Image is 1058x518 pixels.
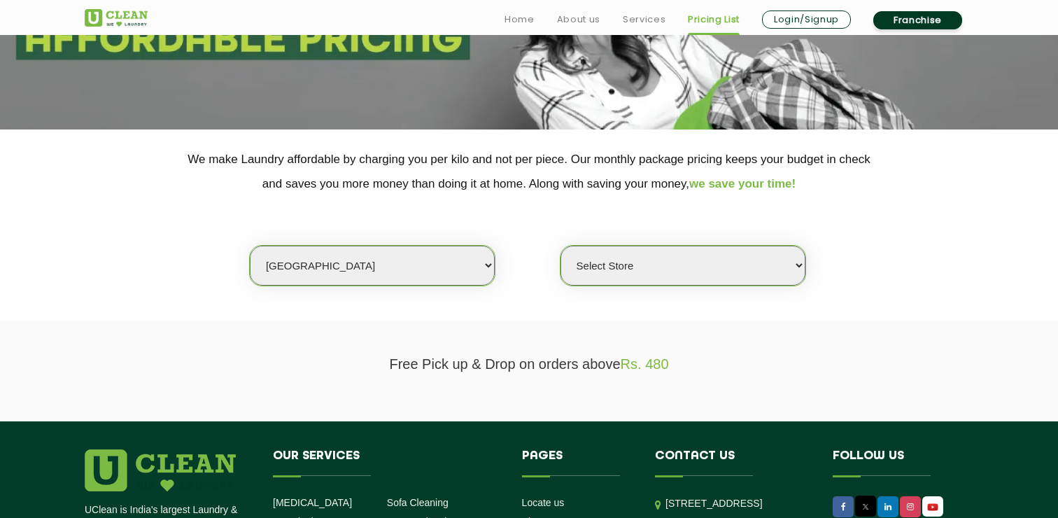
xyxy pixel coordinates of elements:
h4: Follow us [833,449,956,476]
a: Login/Signup [762,10,851,29]
img: UClean Laundry and Dry Cleaning [85,9,148,27]
img: UClean Laundry and Dry Cleaning [924,500,942,514]
a: About us [557,11,600,28]
a: Pricing List [688,11,740,28]
span: we save your time! [689,177,796,190]
a: Home [505,11,535,28]
h4: Pages [522,449,635,476]
a: Services [623,11,665,28]
h4: Contact us [655,449,812,476]
a: Franchise [873,11,962,29]
a: [MEDICAL_DATA] [273,497,352,508]
a: Sofa Cleaning [387,497,449,508]
img: logo.png [85,449,236,491]
a: Locate us [522,497,565,508]
p: Free Pick up & Drop on orders above [85,356,973,372]
p: We make Laundry affordable by charging you per kilo and not per piece. Our monthly package pricin... [85,147,973,196]
p: [STREET_ADDRESS] [665,496,812,512]
h4: Our Services [273,449,501,476]
span: Rs. 480 [621,356,669,372]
